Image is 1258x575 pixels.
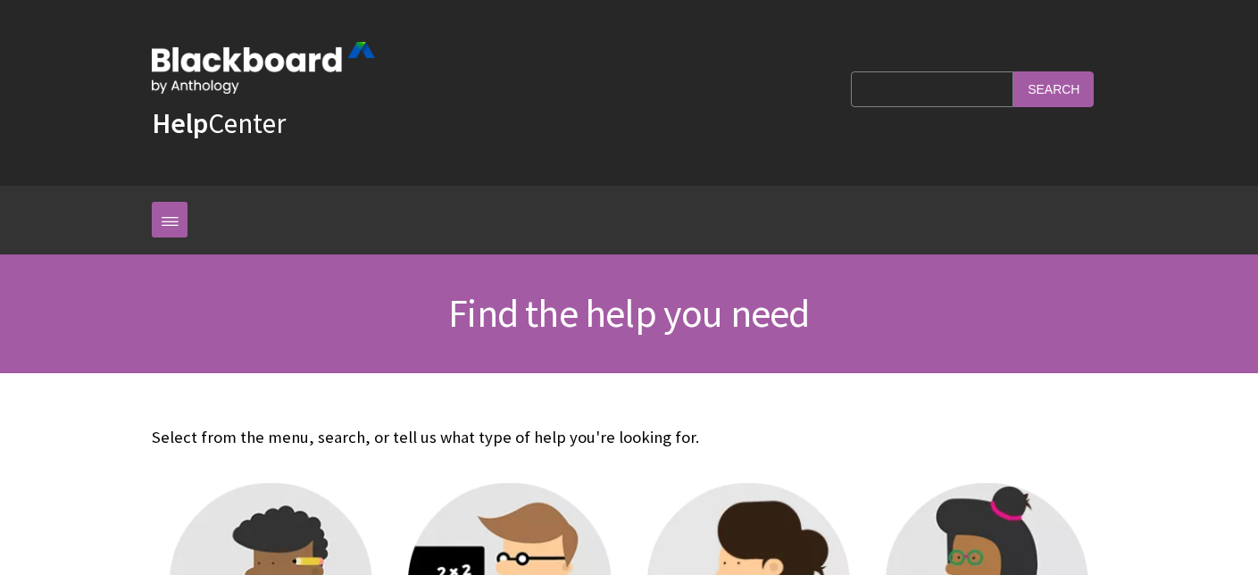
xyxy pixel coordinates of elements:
p: Select from the menu, search, or tell us what type of help you're looking for. [152,426,1106,449]
a: HelpCenter [152,105,286,141]
span: Find the help you need [448,288,809,337]
img: Blackboard by Anthology [152,42,375,94]
input: Search [1013,71,1094,106]
strong: Help [152,105,208,141]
